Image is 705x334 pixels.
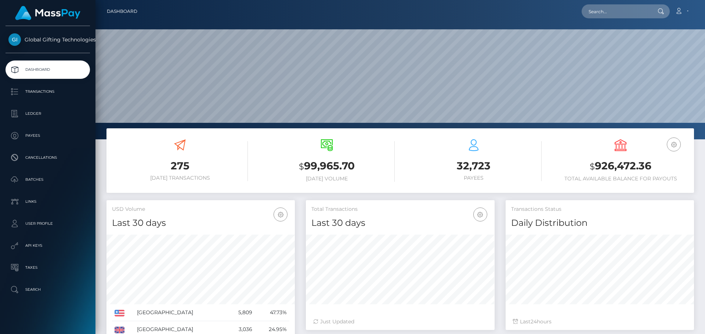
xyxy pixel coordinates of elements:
a: Search [6,280,90,299]
p: Dashboard [8,64,87,75]
td: 47.73% [255,304,289,321]
div: Just Updated [313,318,487,326]
p: Search [8,284,87,295]
h3: 926,472.36 [553,159,688,174]
p: Ledger [8,108,87,119]
img: US.png [115,310,124,316]
small: $ [590,161,595,172]
h5: Total Transactions [311,206,489,213]
p: Payees [8,130,87,141]
h3: 32,723 [406,159,542,173]
h6: [DATE] Transactions [112,175,248,181]
p: Taxes [8,262,87,273]
a: Dashboard [107,4,137,19]
h5: Transactions Status [511,206,688,213]
h4: Last 30 days [112,217,289,230]
span: 24 [531,318,537,325]
a: Ledger [6,104,90,123]
td: [GEOGRAPHIC_DATA] [134,304,226,321]
a: Cancellations [6,148,90,167]
p: Batches [8,174,87,185]
h6: [DATE] Volume [259,176,395,182]
img: Global Gifting Technologies Inc [8,33,21,46]
div: Last hours [513,318,687,326]
input: Search... [582,4,651,18]
a: Dashboard [6,60,90,79]
p: User Profile [8,218,87,229]
a: Taxes [6,258,90,277]
a: Links [6,192,90,211]
a: Transactions [6,82,90,101]
small: $ [299,161,304,172]
img: MassPay Logo [15,6,80,20]
h3: 99,965.70 [259,159,395,174]
h4: Daily Distribution [511,217,688,230]
a: Batches [6,170,90,189]
h5: USD Volume [112,206,289,213]
a: User Profile [6,214,90,233]
a: API Keys [6,236,90,255]
a: Payees [6,126,90,145]
h4: Last 30 days [311,217,489,230]
p: Transactions [8,86,87,97]
img: GB.png [115,327,124,333]
td: 5,809 [226,304,255,321]
h3: 275 [112,159,248,173]
p: API Keys [8,240,87,251]
h6: Payees [406,175,542,181]
span: Global Gifting Technologies Inc [6,36,90,43]
p: Cancellations [8,152,87,163]
h6: Total Available Balance for Payouts [553,176,688,182]
p: Links [8,196,87,207]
